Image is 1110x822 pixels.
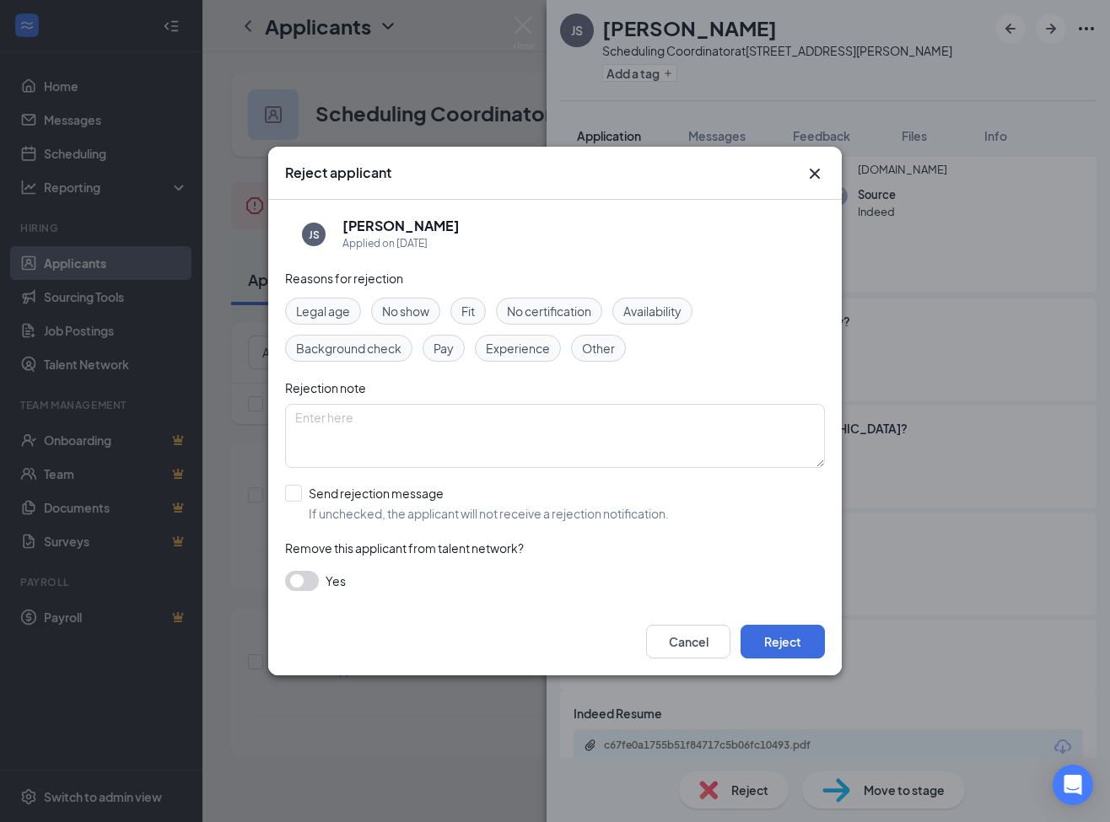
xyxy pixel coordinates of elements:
span: Availability [623,302,682,320]
span: Remove this applicant from talent network? [285,540,524,556]
span: No certification [507,302,591,320]
span: Legal age [296,302,350,320]
h5: [PERSON_NAME] [342,217,460,235]
span: Other [582,339,615,357]
div: Open Intercom Messenger [1053,765,1093,805]
h3: Reject applicant [285,164,391,182]
button: Reject [741,625,825,658]
button: Close [805,164,825,184]
div: Applied on [DATE] [342,235,460,252]
span: No show [382,302,429,320]
span: Background check [296,339,401,357]
button: Cancel [646,625,730,658]
svg: Cross [805,164,825,184]
span: Rejection note [285,380,366,395]
span: Yes [326,571,346,591]
span: Reasons for rejection [285,271,403,286]
span: Experience [486,339,550,357]
div: JS [309,228,320,242]
span: Fit [461,302,475,320]
span: Pay [434,339,454,357]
